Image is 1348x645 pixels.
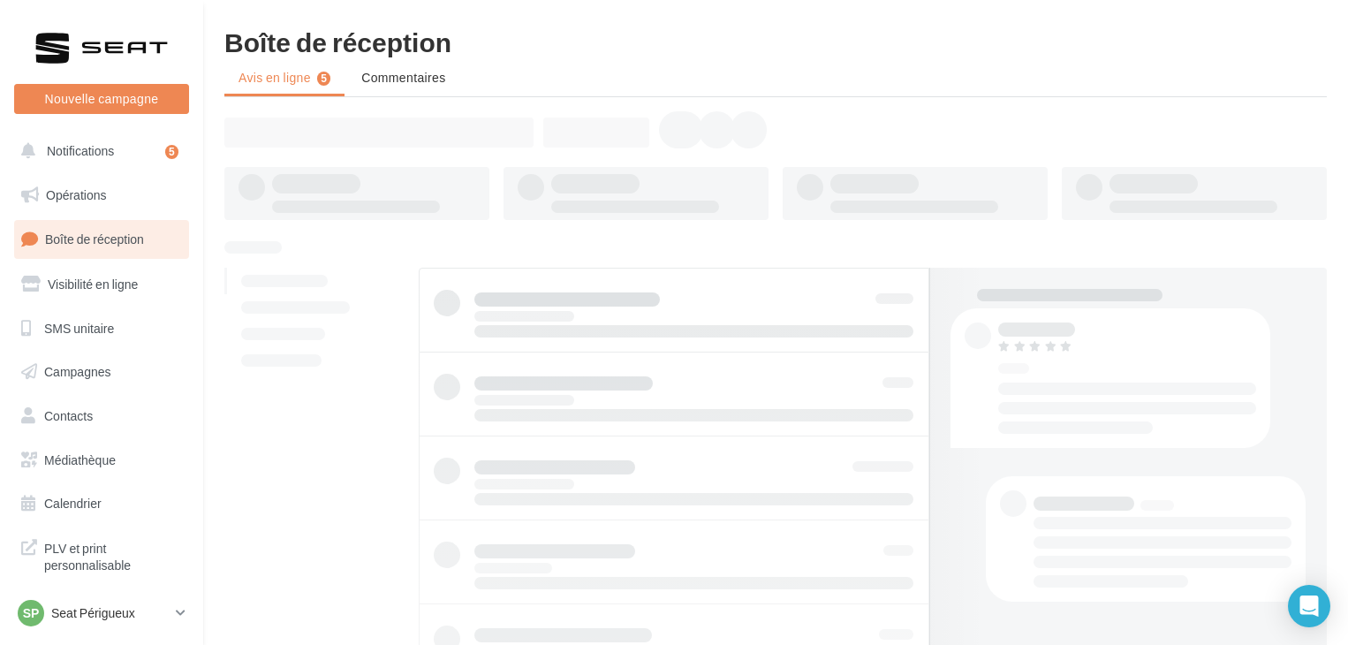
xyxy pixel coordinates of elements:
span: SMS unitaire [44,320,114,335]
button: Nouvelle campagne [14,84,189,114]
a: PLV et print personnalisable [11,529,193,581]
a: Boîte de réception [11,220,193,258]
button: Notifications 5 [11,133,186,170]
span: Opérations [46,187,106,202]
a: Opérations [11,177,193,214]
span: Commentaires [361,70,445,85]
div: 5 [165,145,178,159]
div: Open Intercom Messenger [1288,585,1330,627]
div: Boîte de réception [224,28,1327,55]
a: Campagnes [11,353,193,391]
p: Seat Périgueux [51,604,169,622]
a: Médiathèque [11,442,193,479]
span: Contacts [44,408,93,423]
a: Visibilité en ligne [11,266,193,303]
span: Boîte de réception [45,231,144,247]
span: Calendrier [44,496,102,511]
span: SP [23,604,40,622]
a: Contacts [11,398,193,435]
span: Notifications [47,143,114,158]
a: Calendrier [11,485,193,522]
a: Campagnes DataOnDemand [11,588,193,641]
span: Médiathèque [44,452,116,467]
span: Visibilité en ligne [48,277,138,292]
a: SP Seat Périgueux [14,596,189,630]
span: Campagnes DataOnDemand [44,596,182,634]
span: Campagnes [44,364,111,379]
a: SMS unitaire [11,310,193,347]
span: PLV et print personnalisable [44,536,182,574]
